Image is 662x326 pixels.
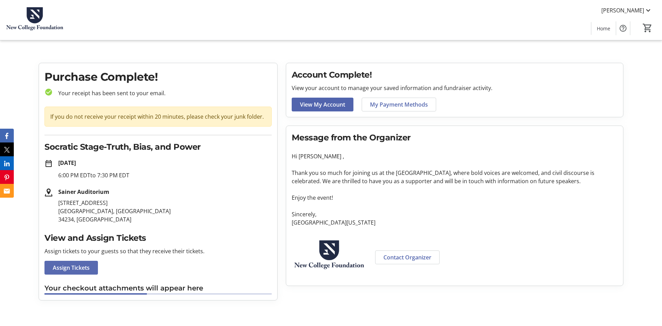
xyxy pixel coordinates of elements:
[53,264,90,272] span: Assign Tickets
[58,188,109,196] strong: Sainer Auditorium
[44,69,272,85] h1: Purchase Complete!
[4,3,66,37] img: New College Foundation's Logo
[44,107,272,127] div: If you do not receive your receipt within 20 minutes, please check your junk folder.
[300,100,345,109] span: View My Account
[44,232,272,244] h2: View and Assign Tickets
[44,88,53,96] mat-icon: check_circle
[53,89,272,97] p: Your receipt has been sent to your email.
[616,21,630,35] button: Help
[591,22,616,35] a: Home
[58,159,76,167] strong: [DATE]
[292,194,618,202] p: Enjoy the event!
[292,131,618,144] h2: Message from the Organizer
[44,283,272,293] h3: Your checkout attachments will appear here
[292,84,618,92] p: View your account to manage your saved information and fundraiser activity.
[44,247,272,255] p: Assign tickets to your guests so that they receive their tickets.
[292,152,618,160] p: Hi [PERSON_NAME] ,
[292,98,353,111] a: View My Account
[58,171,272,179] p: 6:00 PM EDT to 7:30 PM EDT
[292,210,618,218] p: Sincerely,
[370,100,428,109] span: My Payment Methods
[641,22,654,34] button: Cart
[44,159,53,168] mat-icon: date_range
[292,235,367,277] img: New College Foundation logo
[597,25,610,32] span: Home
[44,141,272,153] h2: Socratic Stage-Truth, Bias, and Power
[596,5,658,16] button: [PERSON_NAME]
[292,218,618,227] p: [GEOGRAPHIC_DATA][US_STATE]
[58,199,272,224] p: [STREET_ADDRESS] [GEOGRAPHIC_DATA], [GEOGRAPHIC_DATA] 34234, [GEOGRAPHIC_DATA]
[44,261,98,275] a: Assign Tickets
[383,253,431,261] span: Contact Organizer
[292,69,618,81] h2: Account Complete!
[601,6,644,14] span: [PERSON_NAME]
[362,98,436,111] a: My Payment Methods
[292,169,618,185] p: Thank you so much for joining us at the [GEOGRAPHIC_DATA], where bold voices are welcomed, and ci...
[375,250,440,264] a: Contact Organizer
